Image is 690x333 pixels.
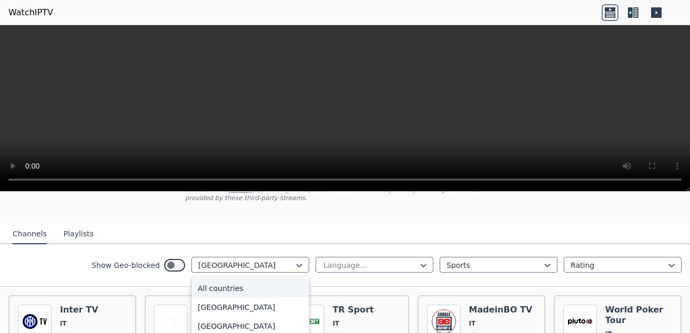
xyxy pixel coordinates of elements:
div: All countries [191,279,309,298]
span: IT [469,319,476,328]
span: IT [332,319,339,328]
h6: World Poker Tour [605,305,672,326]
span: IT [60,319,67,328]
a: WatchIPTV [8,6,53,19]
h6: TR Sport [332,305,379,315]
label: Show Geo-blocked [92,260,160,270]
h6: MadeinBO TV [469,305,533,315]
h6: Inter TV [60,305,106,315]
button: Channels [13,224,47,244]
div: [GEOGRAPHIC_DATA] [191,298,309,317]
button: Playlists [64,224,94,244]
